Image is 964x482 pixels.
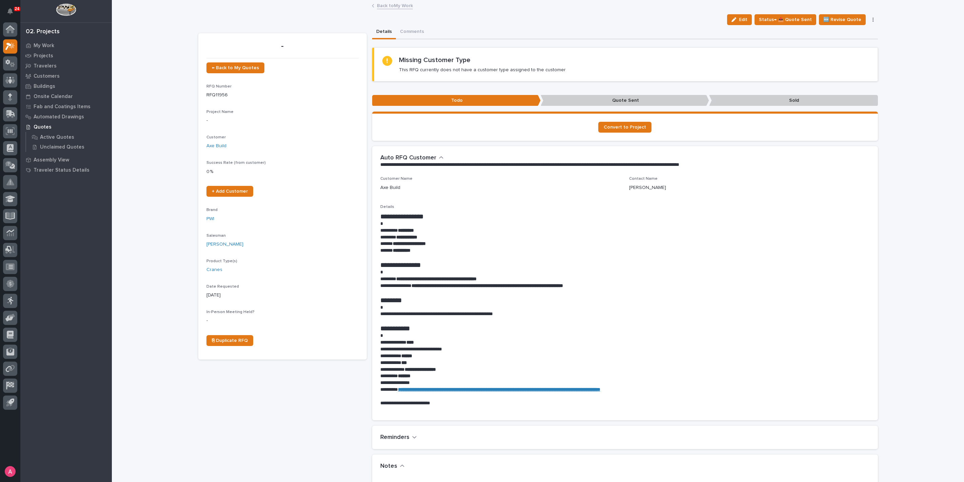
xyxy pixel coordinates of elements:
[206,310,255,314] span: In-Person Meeting Held?
[20,101,112,112] a: Fab and Coatings Items
[206,117,359,124] p: -
[759,16,812,24] span: Status→ 📤 Quote Sent
[34,83,55,90] p: Buildings
[206,110,234,114] span: Project Name
[34,43,54,49] p: My Work
[40,144,84,150] p: Unclaimed Quotes
[206,135,226,139] span: Customer
[56,3,76,16] img: Workspace Logo
[206,62,264,73] a: ← Back to My Quotes
[206,215,214,223] a: PWI
[541,95,709,106] p: Quote Sent
[34,94,73,100] p: Onsite Calendar
[709,95,878,106] p: Sold
[20,40,112,51] a: My Work
[380,184,400,191] p: Axe Build
[629,177,658,181] span: Contact Name
[206,142,226,150] a: Axe Build
[380,154,436,162] h2: Auto RFQ Customer
[727,14,752,25] button: Edit
[206,259,237,263] span: Product Type(s)
[212,189,248,194] span: + Add Customer
[20,112,112,122] a: Automated Drawings
[20,81,112,91] a: Buildings
[40,134,74,140] p: Active Quotes
[377,1,413,9] a: Back toMy Work
[399,67,566,73] p: This RFQ currently does not have a customer type assigned to the customer
[206,208,218,212] span: Brand
[739,17,747,23] span: Edit
[15,6,19,11] p: 24
[823,16,861,24] span: 🆕 Revise Quote
[20,122,112,132] a: Quotes
[629,184,666,191] p: [PERSON_NAME]
[819,14,866,25] button: 🆕 Revise Quote
[206,317,359,324] p: -
[396,25,428,39] button: Comments
[34,63,57,69] p: Travelers
[380,434,417,441] button: Reminders
[206,186,253,197] a: + Add Customer
[380,154,444,162] button: Auto RFQ Customer
[380,434,409,441] h2: Reminders
[20,61,112,71] a: Travelers
[34,124,52,130] p: Quotes
[206,168,359,175] p: 0 %
[20,91,112,101] a: Onsite Calendar
[3,464,17,479] button: users-avatar
[206,241,243,248] a: [PERSON_NAME]
[206,292,359,299] p: [DATE]
[34,114,84,120] p: Automated Drawings
[34,104,91,110] p: Fab and Coatings Items
[212,65,259,70] span: ← Back to My Quotes
[3,4,17,18] button: Notifications
[26,132,112,142] a: Active Quotes
[206,41,359,51] p: -
[20,165,112,175] a: Traveler Status Details
[399,56,470,64] h2: Missing Customer Type
[20,71,112,81] a: Customers
[755,14,816,25] button: Status→ 📤 Quote Sent
[206,161,266,165] span: Success Rate (from customer)
[20,51,112,61] a: Projects
[206,234,226,238] span: Salesman
[8,8,17,19] div: Notifications24
[380,177,413,181] span: Customer Name
[380,463,405,470] button: Notes
[372,25,396,39] button: Details
[34,157,69,163] p: Assembly View
[598,122,651,133] a: Convert to Project
[34,53,53,59] p: Projects
[20,155,112,165] a: Assembly View
[26,142,112,152] a: Unclaimed Quotes
[206,84,232,89] span: RFQ Number
[604,125,646,130] span: Convert to Project
[380,463,397,470] h2: Notes
[206,92,359,99] p: RFQ11956
[206,266,222,273] a: Cranes
[34,73,60,79] p: Customers
[380,205,394,209] span: Details
[34,167,89,173] p: Traveler Status Details
[212,338,248,343] span: ⎘ Duplicate RFQ
[206,335,253,346] a: ⎘ Duplicate RFQ
[26,28,60,36] div: 02. Projects
[206,285,239,289] span: Date Requested
[372,95,541,106] p: Todo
